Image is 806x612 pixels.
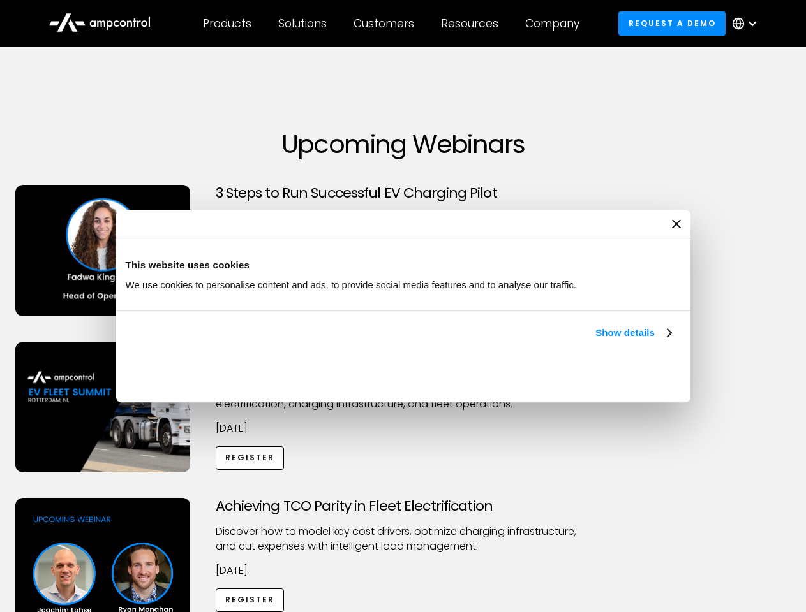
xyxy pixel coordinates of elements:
[216,588,285,612] a: Register
[126,258,681,273] div: This website uses cookies
[216,498,591,514] h3: Achieving TCO Parity in Fleet Electrification
[278,17,327,31] div: Solutions
[203,17,251,31] div: Products
[525,17,579,31] div: Company
[354,17,414,31] div: Customers
[216,446,285,470] a: Register
[672,219,681,228] button: Close banner
[441,17,498,31] div: Resources
[216,421,591,435] p: [DATE]
[493,355,676,392] button: Okay
[595,325,671,340] a: Show details
[216,564,591,578] p: [DATE]
[126,279,577,290] span: We use cookies to personalise content and ads, to provide social media features and to analyse ou...
[216,525,591,553] p: Discover how to model key cost drivers, optimize charging infrastructure, and cut expenses with i...
[216,185,591,201] h3: 3 Steps to Run Successful EV Charging Pilot
[618,11,726,35] a: Request a demo
[15,129,791,159] h1: Upcoming Webinars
